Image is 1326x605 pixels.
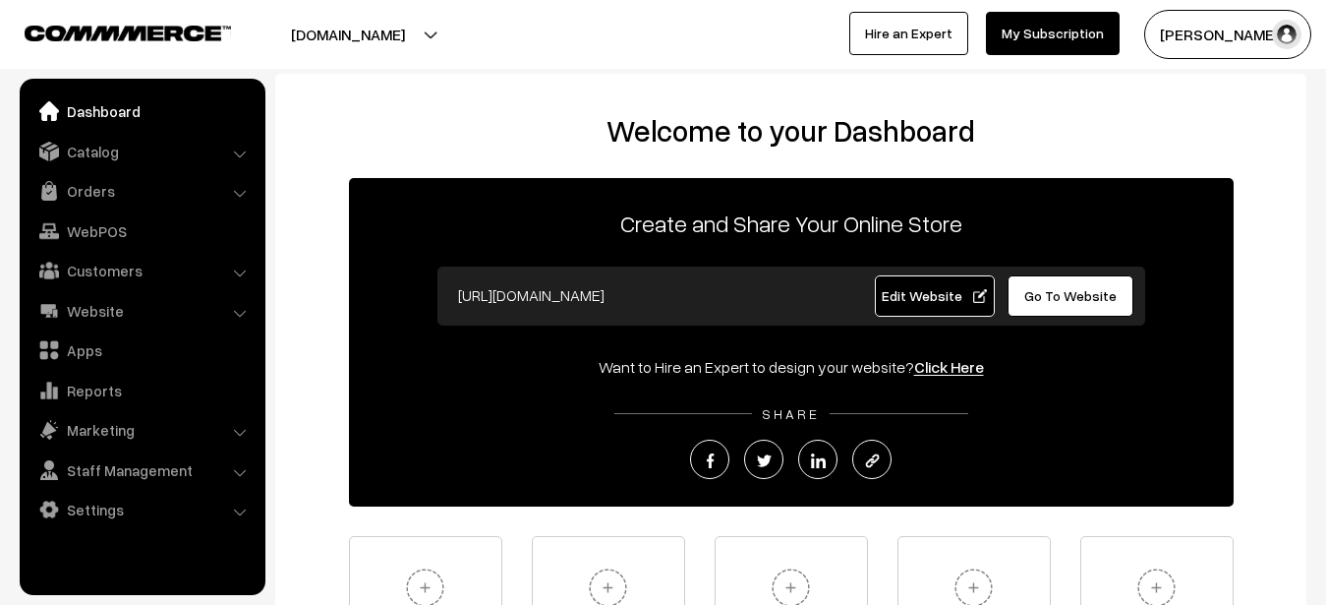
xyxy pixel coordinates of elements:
a: Reports [25,373,259,408]
a: COMMMERCE [25,20,197,43]
span: SHARE [752,405,830,422]
a: Hire an Expert [849,12,968,55]
img: user [1272,20,1301,49]
span: Go To Website [1024,287,1117,304]
a: My Subscription [986,12,1120,55]
a: Customers [25,253,259,288]
p: Create and Share Your Online Store [349,206,1234,241]
a: Dashboard [25,93,259,129]
a: Click Here [914,357,984,377]
a: Go To Website [1008,275,1134,317]
a: Edit Website [875,275,995,317]
img: COMMMERCE [25,26,231,40]
a: Settings [25,492,259,527]
a: Website [25,293,259,329]
button: [DOMAIN_NAME] [222,10,474,59]
h2: Welcome to your Dashboard [295,113,1287,149]
button: [PERSON_NAME] [1144,10,1311,59]
a: Orders [25,173,259,209]
a: WebPOS [25,213,259,249]
div: Want to Hire an Expert to design your website? [349,355,1234,379]
a: Apps [25,333,259,368]
a: Staff Management [25,453,259,488]
a: Catalog [25,134,259,169]
span: Edit Website [882,287,987,304]
a: Marketing [25,412,259,448]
